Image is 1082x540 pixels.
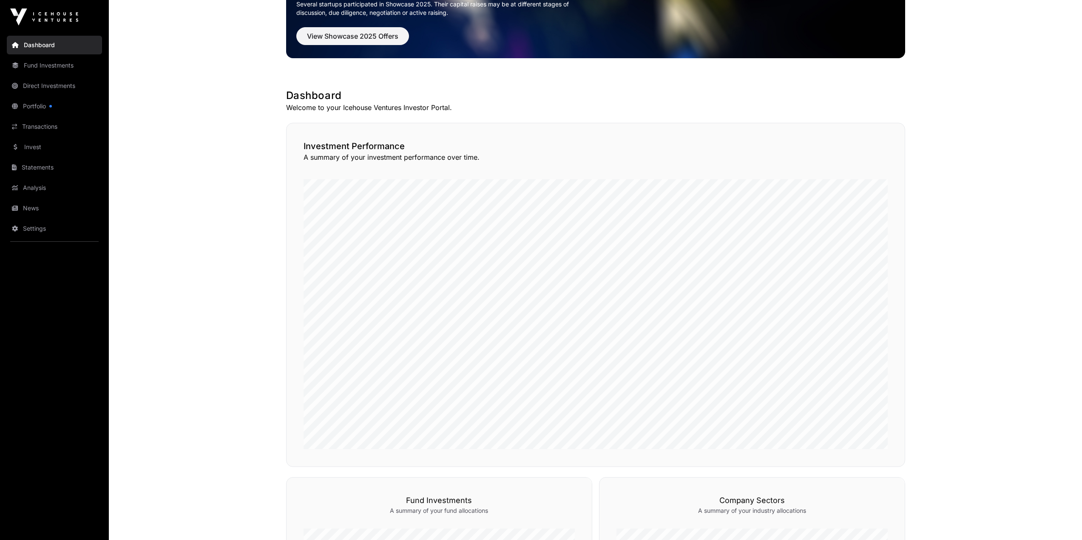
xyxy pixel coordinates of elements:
span: View Showcase 2025 Offers [307,31,398,41]
p: A summary of your industry allocations [616,506,888,515]
h1: Dashboard [286,89,905,102]
a: View Showcase 2025 Offers [296,36,409,44]
a: Fund Investments [7,56,102,75]
a: Invest [7,138,102,156]
iframe: Chat Widget [1039,499,1082,540]
a: Dashboard [7,36,102,54]
img: Icehouse Ventures Logo [10,8,78,25]
h3: Company Sectors [616,495,888,506]
a: Statements [7,158,102,177]
a: Portfolio [7,97,102,116]
p: A summary of your fund allocations [304,506,575,515]
a: Settings [7,219,102,238]
p: A summary of your investment performance over time. [304,152,888,162]
a: Direct Investments [7,76,102,95]
h2: Investment Performance [304,140,888,152]
h3: Fund Investments [304,495,575,506]
button: View Showcase 2025 Offers [296,27,409,45]
a: Analysis [7,178,102,197]
a: News [7,199,102,218]
p: Welcome to your Icehouse Ventures Investor Portal. [286,102,905,113]
a: Transactions [7,117,102,136]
